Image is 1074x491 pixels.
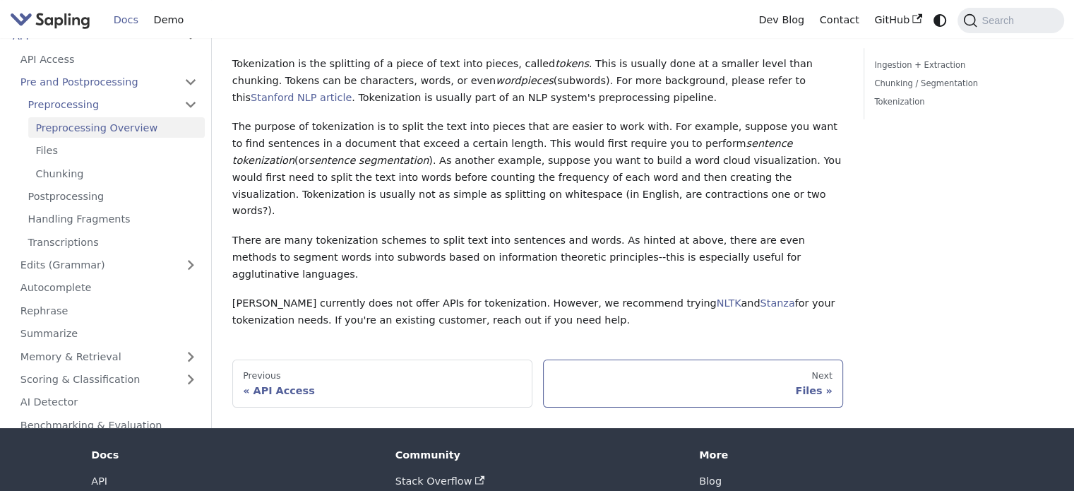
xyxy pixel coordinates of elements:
a: API [91,475,107,487]
em: sentence segmentation [309,155,429,166]
div: Previous [243,370,522,381]
a: Stack Overflow [395,475,484,487]
a: NextFiles [543,360,843,408]
img: Sapling.ai [10,10,90,30]
div: More [699,449,983,461]
a: Autocomplete [13,278,205,298]
div: Next [554,370,833,381]
div: Community [395,449,679,461]
a: PreviousAPI Access [232,360,532,408]
nav: Docs pages [232,360,843,408]
a: Edits (Grammar) [13,255,205,276]
a: Chunking [28,163,205,184]
a: Benchmarking & Evaluation [13,415,205,435]
a: Rephrase [13,300,205,321]
div: Docs [91,449,375,461]
a: Transcriptions [20,232,205,252]
a: Files [28,141,205,161]
em: wordpieces [496,75,554,86]
button: Search (Command+K) [957,8,1063,33]
p: Tokenization is the splitting of a piece of text into pieces, called . This is usually done at a ... [232,56,843,106]
a: Sapling.aiSapling.ai [10,10,95,30]
em: tokens [555,58,589,69]
a: Docs [106,9,146,31]
a: Postprocessing [20,187,205,207]
a: Tokenization [874,95,1049,109]
a: API Access [13,49,205,69]
a: NLTK [717,297,741,309]
button: Switch between dark and light mode (currently system mode) [930,10,950,30]
a: Stanza [760,297,794,309]
p: There are many tokenization schemes to split text into sentences and words. As hinted at above, t... [232,232,843,283]
p: The purpose of tokenization is to split the text into pieces that are easier to work with. For ex... [232,119,843,220]
a: Stanford NLP article [251,92,352,103]
a: Pre and Postprocessing [13,72,205,93]
a: Chunking / Segmentation [874,77,1049,90]
a: Memory & Retrieval [13,346,205,367]
div: Files [554,384,833,397]
a: Blog [699,475,722,487]
a: Contact [812,9,867,31]
a: Dev Blog [751,9,811,31]
div: API Access [243,384,522,397]
a: Scoring & Classification [13,369,205,390]
a: Summarize [13,324,205,344]
a: Preprocessing Overview [28,117,205,138]
a: Demo [146,9,191,31]
a: AI Detector [13,392,205,413]
em: sentence tokenization [232,138,793,166]
a: Handling Fragments [20,209,205,230]
a: Ingestion + Extraction [874,59,1049,72]
span: Search [977,15,1022,26]
a: Preprocessing [20,95,205,115]
a: GitHub [866,9,929,31]
p: [PERSON_NAME] currently does not offer APIs for tokenization. However, we recommend trying and fo... [232,295,843,329]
